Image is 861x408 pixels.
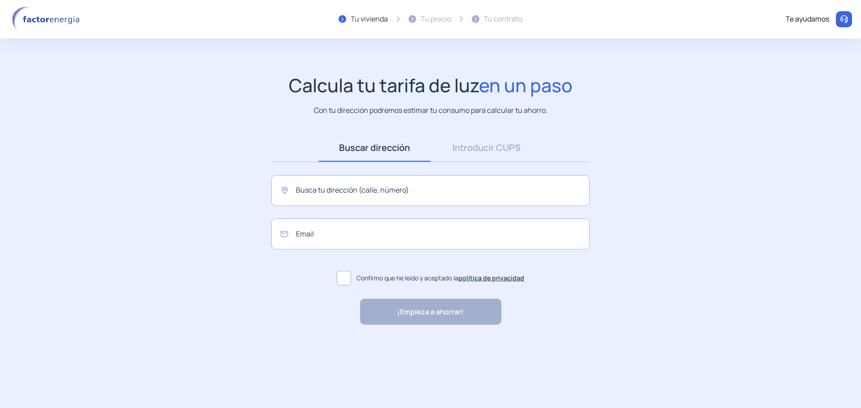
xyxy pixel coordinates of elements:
a: Introducir CUPS [430,134,543,162]
div: Te ayudamos [786,13,829,25]
span: en un paso [479,73,573,98]
a: política de privacidad [458,274,524,282]
p: Con tu dirección podremos estimar tu consumo para calcular tu ahorro. [314,105,548,116]
img: logo factor [9,6,85,32]
h1: Calcula tu tarifa de luz [289,74,573,96]
div: Tu precio [421,13,451,25]
img: llamar [839,15,848,24]
a: Buscar dirección [318,134,430,162]
div: Tu contrato [484,13,522,25]
span: Confirmo que he leído y aceptado la [357,273,524,283]
div: Tu vivienda [351,13,388,25]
